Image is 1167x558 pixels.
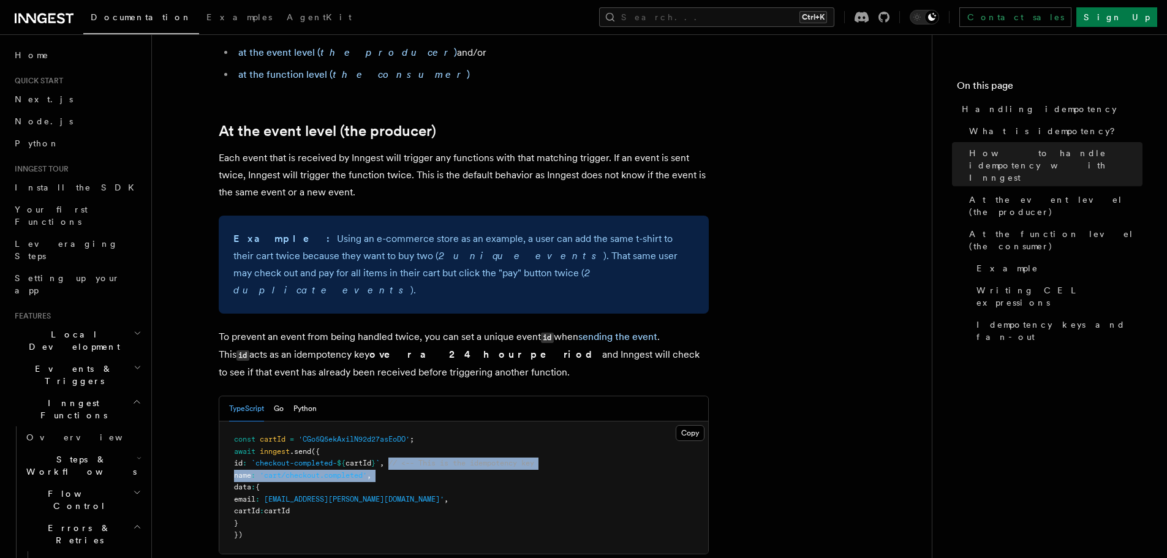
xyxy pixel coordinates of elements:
[976,262,1038,274] span: Example
[234,495,255,503] span: email
[234,447,255,456] span: await
[251,483,255,491] span: :
[10,76,63,86] span: Quick start
[264,495,444,503] span: [EMAIL_ADDRESS][PERSON_NAME][DOMAIN_NAME]'
[959,7,1071,27] a: Contact sales
[346,459,371,467] span: cartId
[676,425,704,441] button: Copy
[219,123,436,140] a: At the event level (the producer)
[234,483,251,491] span: data
[333,69,467,80] em: the consumer
[243,459,247,467] span: :
[290,447,311,456] span: .send
[10,267,144,301] a: Setting up your app
[15,94,73,104] span: Next.js
[380,459,384,467] span: ,
[10,397,132,421] span: Inngest Functions
[15,205,88,227] span: Your first Functions
[444,495,448,503] span: ,
[21,483,144,517] button: Flow Control
[21,488,133,512] span: Flow Control
[541,333,554,343] code: id
[969,228,1142,252] span: At the function level (the consumer)
[234,459,243,467] span: id
[21,517,144,551] button: Errors & Retries
[279,4,359,33] a: AgentKit
[219,149,709,201] p: Each event that is received by Inngest will trigger any functions with that matching trigger. If ...
[10,164,69,174] span: Inngest tour
[251,471,255,480] span: :
[957,98,1142,120] a: Handling idempotency
[15,138,59,148] span: Python
[234,471,251,480] span: name
[10,176,144,198] a: Install the SDK
[21,426,144,448] a: Overview
[234,507,260,515] span: cartId
[10,132,144,154] a: Python
[255,483,260,491] span: {
[311,447,320,456] span: ({
[799,11,827,23] kbd: Ctrl+K
[234,435,255,443] span: const
[376,459,380,467] span: `
[260,507,264,515] span: :
[83,4,199,34] a: Documentation
[10,363,134,387] span: Events & Triggers
[10,328,134,353] span: Local Development
[10,198,144,233] a: Your first Functions
[15,239,118,261] span: Leveraging Steps
[976,319,1142,343] span: Idempotency keys and fan-out
[255,495,260,503] span: :
[234,530,243,539] span: })
[219,328,709,381] p: To prevent an event from being handled twice, you can set a unique event when . This acts as an i...
[972,279,1142,314] a: Writing CEL expressions
[964,142,1142,189] a: How to handle idempotency with Inngest
[206,12,272,22] span: Examples
[371,459,376,467] span: }
[235,44,709,61] li: and/or
[15,183,142,192] span: Install the SDK
[274,396,284,421] button: Go
[298,435,410,443] span: 'CGo5Q5ekAxilN92d27asEoDO'
[21,448,144,483] button: Steps & Workflows
[957,78,1142,98] h4: On this page
[337,459,346,467] span: ${
[388,459,534,467] span: // <-- This is the idempotency key
[969,194,1142,218] span: At the event level (the producer)
[10,323,144,358] button: Local Development
[260,447,290,456] span: inngest
[599,7,834,27] button: Search...Ctrl+K
[264,507,290,515] span: cartId
[10,110,144,132] a: Node.js
[91,12,192,22] span: Documentation
[972,314,1142,348] a: Idempotency keys and fan-out
[969,147,1142,184] span: How to handle idempotency with Inngest
[21,453,137,478] span: Steps & Workflows
[15,49,49,61] span: Home
[1076,7,1157,27] a: Sign Up
[15,116,73,126] span: Node.js
[964,189,1142,223] a: At the event level (the producer)
[293,396,317,421] button: Python
[962,103,1117,115] span: Handling idempotency
[972,257,1142,279] a: Example
[367,471,371,480] span: ,
[910,10,939,25] button: Toggle dark mode
[410,435,414,443] span: ;
[964,223,1142,257] a: At the function level (the consumer)
[287,12,352,22] span: AgentKit
[233,230,694,299] p: Using an e-commerce store as an example, a user can add the same t-shirt to their cart twice beca...
[26,432,153,442] span: Overview
[369,349,602,360] strong: over a 24 hour period
[233,267,589,296] em: 2 duplicate events
[234,519,238,527] span: }
[964,120,1142,142] a: What is idempotency?
[439,250,603,262] em: 2 unique events
[578,331,657,342] a: sending the event
[976,284,1142,309] span: Writing CEL expressions
[15,273,120,295] span: Setting up your app
[260,471,367,480] span: 'cart/checkout.completed'
[10,358,144,392] button: Events & Triggers
[199,4,279,33] a: Examples
[238,47,457,58] a: at the event level (the producer)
